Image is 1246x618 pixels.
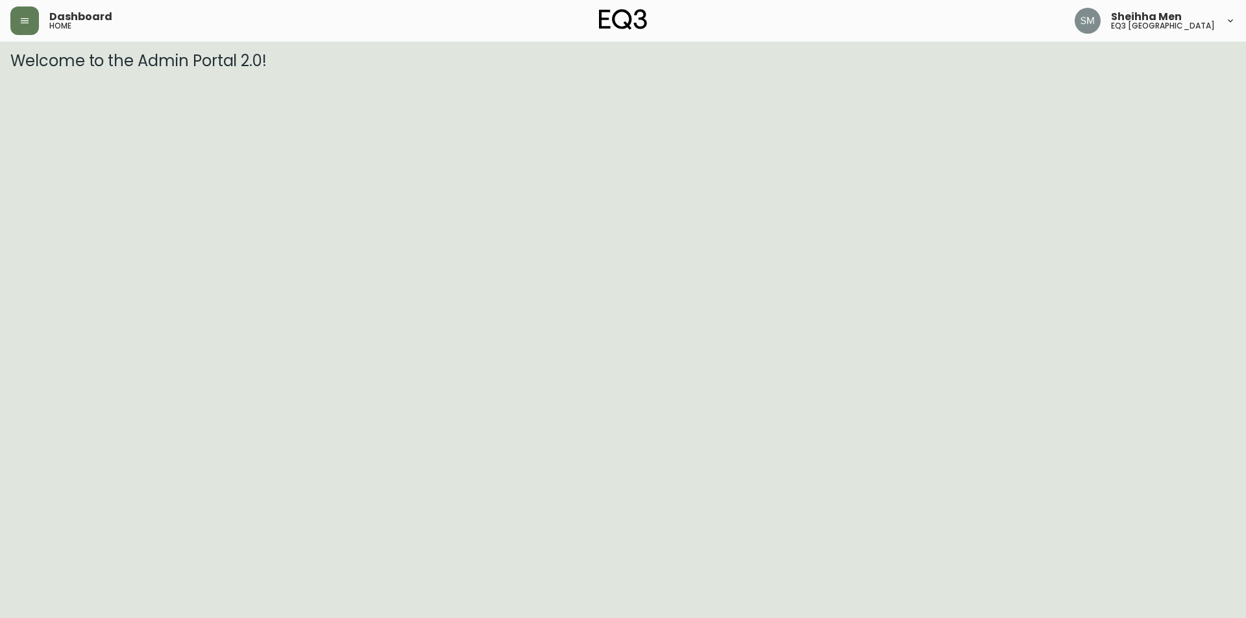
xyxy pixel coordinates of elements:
img: logo [599,9,647,30]
h5: eq3 [GEOGRAPHIC_DATA] [1111,22,1215,30]
span: Sheihha Men [1111,12,1182,22]
img: cfa6f7b0e1fd34ea0d7b164297c1067f [1075,8,1101,34]
h3: Welcome to the Admin Portal 2.0! [10,52,1236,70]
h5: home [49,22,71,30]
span: Dashboard [49,12,112,22]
